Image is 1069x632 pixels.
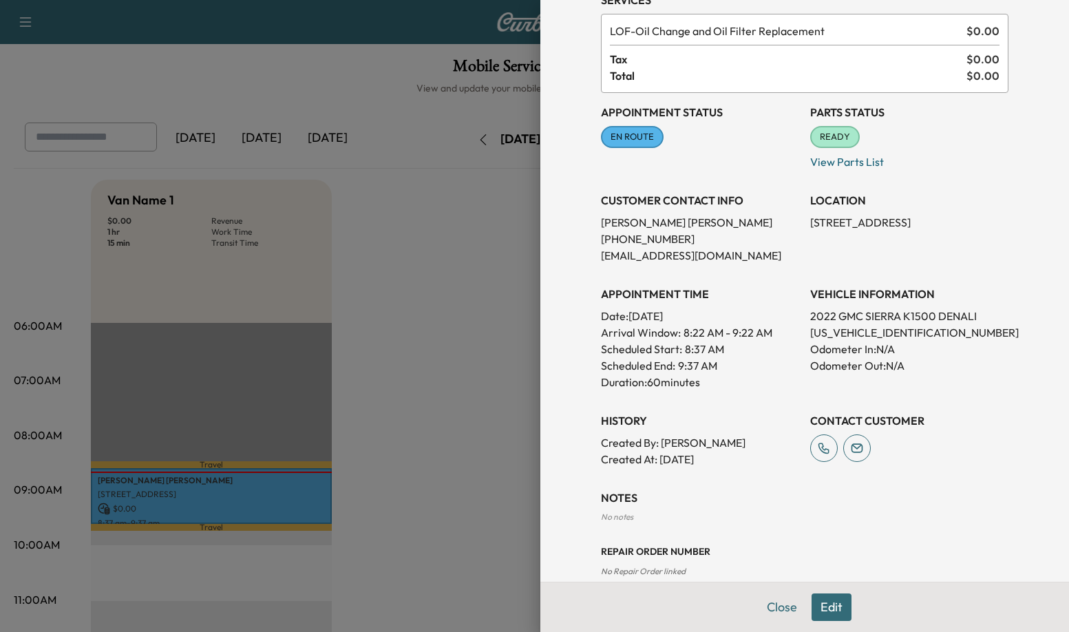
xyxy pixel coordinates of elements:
h3: Repair Order number [601,545,1008,558]
span: $ 0.00 [966,23,999,39]
h3: Appointment Status [601,104,799,120]
p: Date: [DATE] [601,308,799,324]
p: Duration: 60 minutes [601,374,799,390]
h3: NOTES [601,489,1008,506]
p: Odometer Out: N/A [810,357,1008,374]
button: Close [758,593,806,621]
p: [STREET_ADDRESS] [810,214,1008,231]
p: 2022 GMC SIERRA K1500 DENALI [810,308,1008,324]
span: $ 0.00 [966,51,999,67]
h3: Parts Status [810,104,1008,120]
p: 9:37 AM [678,357,717,374]
p: Scheduled End: [601,357,675,374]
div: No notes [601,512,1008,523]
h3: VEHICLE INFORMATION [810,286,1008,302]
p: Odometer In: N/A [810,341,1008,357]
h3: CUSTOMER CONTACT INFO [601,192,799,209]
span: No Repair Order linked [601,566,686,576]
p: [PERSON_NAME] [PERSON_NAME] [601,214,799,231]
h3: LOCATION [810,192,1008,209]
p: [PHONE_NUMBER] [601,231,799,247]
span: Tax [610,51,966,67]
p: 8:37 AM [685,341,724,357]
p: [US_VEHICLE_IDENTIFICATION_NUMBER] [810,324,1008,341]
p: View Parts List [810,148,1008,170]
span: Total [610,67,966,84]
span: EN ROUTE [602,130,662,144]
span: $ 0.00 [966,67,999,84]
p: Created At : [DATE] [601,451,799,467]
span: READY [812,130,858,144]
h3: CONTACT CUSTOMER [810,412,1008,429]
p: Arrival Window: [601,324,799,341]
span: 8:22 AM - 9:22 AM [684,324,772,341]
p: [EMAIL_ADDRESS][DOMAIN_NAME] [601,247,799,264]
button: Edit [812,593,851,621]
span: Oil Change and Oil Filter Replacement [610,23,961,39]
h3: History [601,412,799,429]
h3: APPOINTMENT TIME [601,286,799,302]
p: Scheduled Start: [601,341,682,357]
p: Created By : [PERSON_NAME] [601,434,799,451]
